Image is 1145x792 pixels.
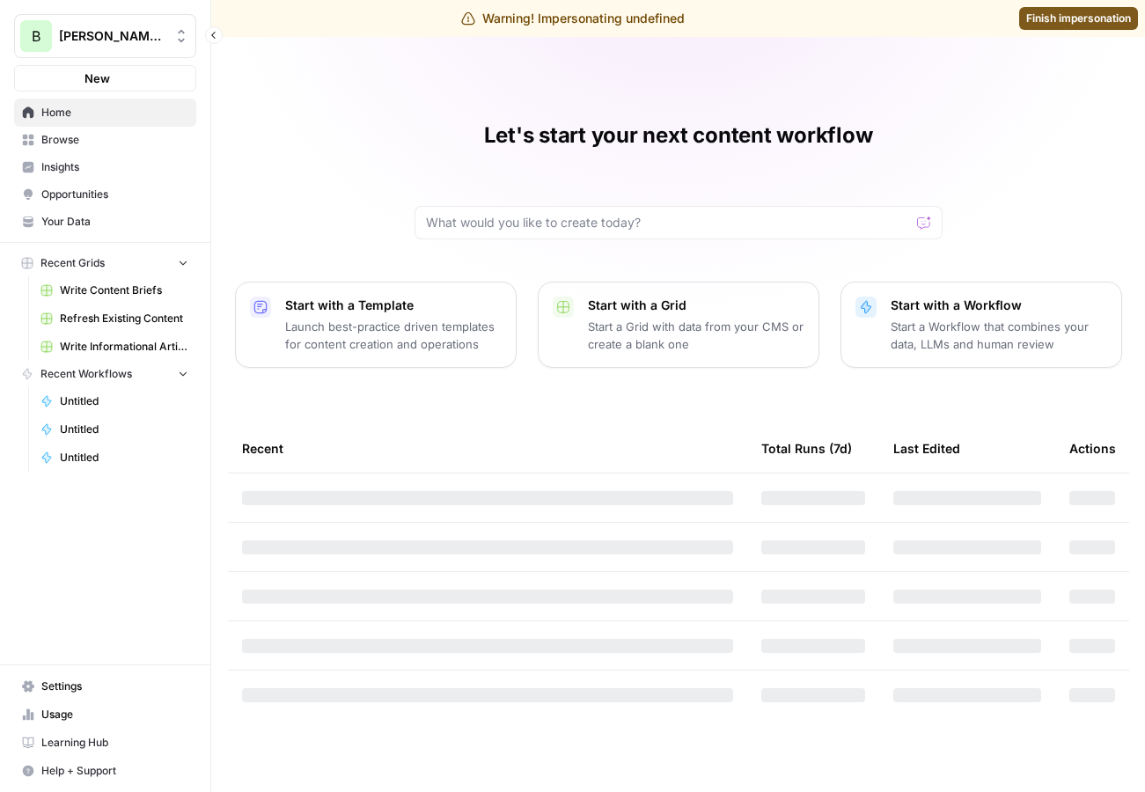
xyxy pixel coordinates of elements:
p: Start a Workflow that combines your data, LLMs and human review [891,318,1107,353]
div: Actions [1069,424,1116,473]
button: Start with a WorkflowStart a Workflow that combines your data, LLMs and human review [840,282,1122,368]
span: Settings [41,678,188,694]
span: Learning Hub [41,735,188,751]
button: Start with a GridStart a Grid with data from your CMS or create a blank one [538,282,819,368]
div: Total Runs (7d) [761,424,852,473]
a: Finish impersonation [1019,7,1138,30]
a: Write Informational Article [33,333,196,361]
a: Opportunities [14,180,196,209]
button: Recent Grids [14,250,196,276]
span: New [84,70,110,87]
input: What would you like to create today? [426,214,910,231]
span: Opportunities [41,187,188,202]
a: Untitled [33,415,196,444]
a: Untitled [33,387,196,415]
div: Last Edited [893,424,960,473]
span: Untitled [60,450,188,466]
span: Untitled [60,422,188,437]
span: Write Content Briefs [60,282,188,298]
span: Your Data [41,214,188,230]
a: Write Content Briefs [33,276,196,304]
span: B [32,26,40,47]
span: Browse [41,132,188,148]
button: New [14,65,196,92]
span: Write Informational Article [60,339,188,355]
span: Recent Workflows [40,366,132,382]
span: Insights [41,159,188,175]
p: Start a Grid with data from your CMS or create a blank one [588,318,804,353]
a: Usage [14,700,196,729]
p: Start with a Workflow [891,297,1107,314]
a: Untitled [33,444,196,472]
button: Help + Support [14,757,196,785]
button: Workspace: Bennett Financials [14,14,196,58]
button: Start with a TemplateLaunch best-practice driven templates for content creation and operations [235,282,517,368]
a: Browse [14,126,196,154]
span: Finish impersonation [1026,11,1131,26]
div: Recent [242,424,733,473]
p: Start with a Grid [588,297,804,314]
span: Help + Support [41,763,188,779]
span: Refresh Existing Content [60,311,188,326]
div: Warning! Impersonating undefined [461,10,685,27]
span: Recent Grids [40,255,105,271]
a: Insights [14,153,196,181]
p: Launch best-practice driven templates for content creation and operations [285,318,502,353]
a: Your Data [14,208,196,236]
a: Learning Hub [14,729,196,757]
p: Start with a Template [285,297,502,314]
span: Usage [41,707,188,722]
a: Home [14,99,196,127]
span: [PERSON_NAME] Financials [59,27,165,45]
a: Refresh Existing Content [33,304,196,333]
a: Settings [14,672,196,700]
button: Recent Workflows [14,361,196,387]
span: Home [41,105,188,121]
span: Untitled [60,393,188,409]
h1: Let's start your next content workflow [484,121,873,150]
